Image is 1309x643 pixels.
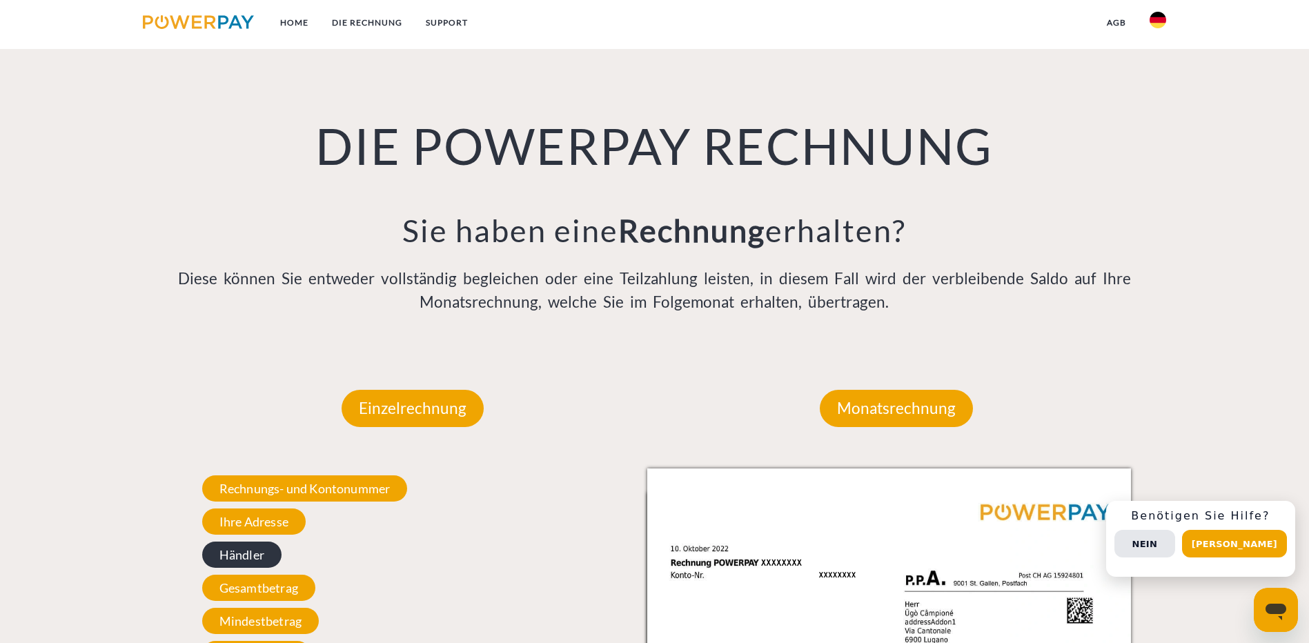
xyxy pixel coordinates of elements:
span: Ihre Adresse [202,508,306,535]
a: DIE RECHNUNG [320,10,414,35]
a: Home [268,10,320,35]
b: Rechnung [618,212,765,249]
a: SUPPORT [414,10,480,35]
span: Rechnungs- und Kontonummer [202,475,408,502]
iframe: Schaltfläche zum Öffnen des Messaging-Fensters [1254,588,1298,632]
a: agb [1095,10,1138,35]
p: Diese können Sie entweder vollständig begleichen oder eine Teilzahlung leisten, in diesem Fall wi... [171,267,1139,314]
span: Gesamtbetrag [202,575,315,601]
img: de [1150,12,1166,28]
button: [PERSON_NAME] [1182,530,1287,557]
div: Schnellhilfe [1106,501,1295,577]
button: Nein [1114,530,1175,557]
span: Händler [202,542,282,568]
p: Monatsrechnung [820,390,973,427]
img: logo-powerpay.svg [143,15,254,29]
h3: Sie haben eine erhalten? [171,211,1139,250]
p: Einzelrechnung [342,390,484,427]
span: Mindestbetrag [202,608,319,634]
h3: Benötigen Sie Hilfe? [1114,509,1287,523]
h1: DIE POWERPAY RECHNUNG [171,115,1139,177]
